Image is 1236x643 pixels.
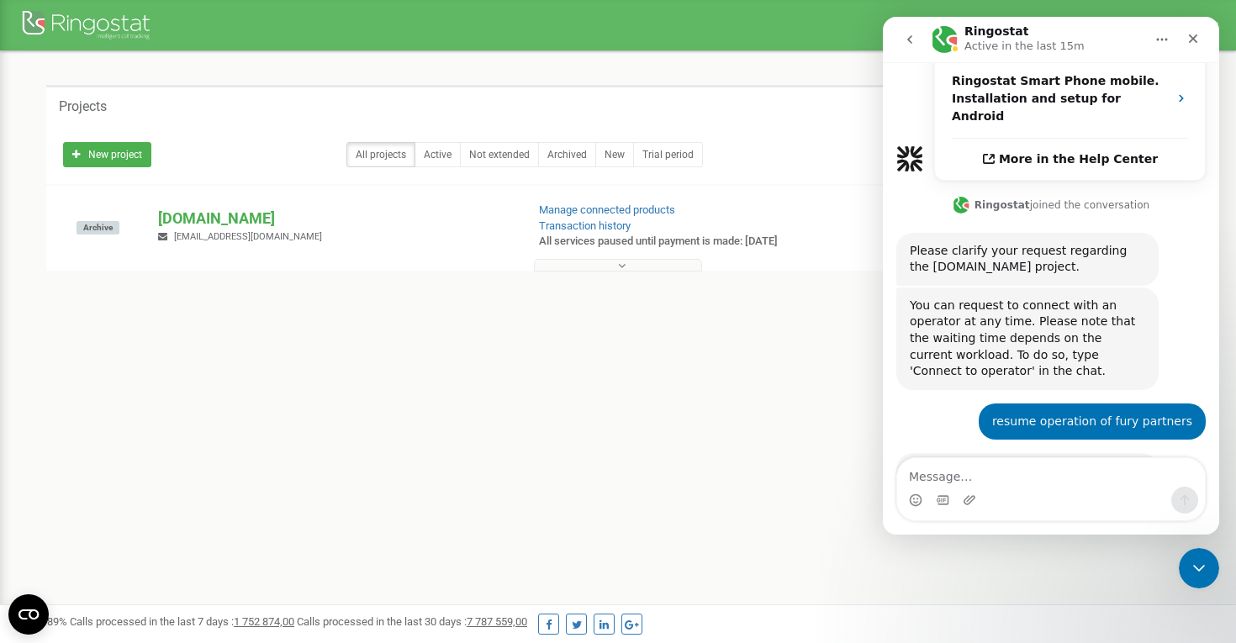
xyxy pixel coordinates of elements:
[26,477,40,490] button: Emoji picker
[52,42,322,122] div: Ringostat Smart Phone mobile. Installation and setup for Android
[13,436,276,489] div: Please clarify your request regarding the [DOMAIN_NAME] project.
[13,387,323,437] div: Viktoras says…
[158,208,511,229] p: [DOMAIN_NAME]
[13,216,276,269] div: Please clarify your request regarding the [DOMAIN_NAME] project.
[234,615,294,628] u: 1 752 874,00
[53,477,66,490] button: Gif picker
[92,181,267,196] div: joined the conversation
[539,219,631,232] a: Transaction history
[70,180,87,197] img: Profile image for Ringostat
[467,615,527,628] u: 7 787 559,00
[539,203,675,216] a: Manage connected products
[13,271,276,373] div: You can request to connect with an operator at any time. Please note that the waiting time depend...
[883,17,1219,535] iframe: Intercom live chat
[13,177,323,216] div: Ringostat says…
[59,99,107,114] h5: Projects
[69,57,277,106] strong: Ringostat Smart Phone mobile. Installation and setup for Android
[460,142,539,167] a: Not extended
[13,436,323,526] div: Ringostat says…
[415,142,461,167] a: Active
[595,142,634,167] a: New
[116,135,275,150] span: More in the Help Center
[63,142,151,167] a: New project
[8,594,49,635] button: Open CMP widget
[13,271,323,387] div: Ringostat says…
[92,182,147,194] b: Ringostat
[80,477,93,490] button: Upload attachment
[1179,548,1219,588] iframe: Intercom live chat
[96,387,323,424] div: resume operation of fury partners
[538,142,596,167] a: Archived
[288,470,315,497] button: Send a message…
[14,441,322,470] textarea: Message…
[346,142,415,167] a: All projects
[297,615,527,628] span: Calls processed in the last 30 days :
[52,122,322,163] a: More in the Help Center
[27,226,262,259] div: Please clarify your request regarding the [DOMAIN_NAME] project.
[109,397,309,414] div: resume operation of fury partners
[70,615,294,628] span: Calls processed in the last 7 days :
[13,216,323,271] div: Ringostat says…
[27,281,262,363] div: You can request to connect with an operator at any time. Please note that the waiting time depend...
[77,221,119,235] span: Archive
[539,234,798,250] p: All services paused until payment is made: [DATE]
[174,231,322,242] span: [EMAIL_ADDRESS][DOMAIN_NAME]
[13,129,40,155] img: Profile image for Fin
[633,142,703,167] a: Trial period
